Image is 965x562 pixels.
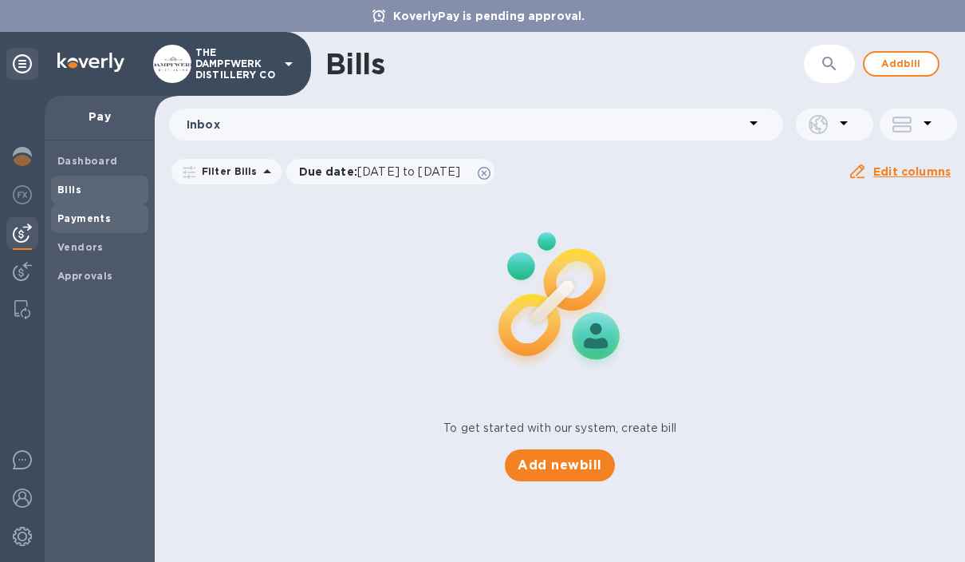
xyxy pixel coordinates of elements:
p: Pay [57,109,142,125]
b: Approvals [57,270,113,282]
img: Logo [57,53,124,72]
span: [DATE] to [DATE] [357,165,460,178]
button: Addbill [863,51,939,77]
p: KoverlyPay is pending approval. [385,8,593,24]
u: Edit columns [873,165,951,178]
div: Due date:[DATE] to [DATE] [286,159,495,184]
p: To get started with our system, create bill [443,420,676,437]
b: Payments [57,212,111,224]
p: THE DAMPFWERK DISTILLERY CO [195,47,275,81]
span: Add new bill [518,456,601,475]
p: Inbox [187,117,744,133]
div: Unpin categories [6,48,38,80]
b: Bills [57,184,81,196]
button: Add newbill [505,449,614,481]
b: Dashboard [57,155,118,167]
p: Due date : [299,164,469,180]
h1: Bills [325,47,384,81]
b: Vendors [57,241,104,253]
span: Add bill [877,54,925,73]
p: Filter Bills [195,164,258,178]
img: Foreign exchange [13,185,32,204]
